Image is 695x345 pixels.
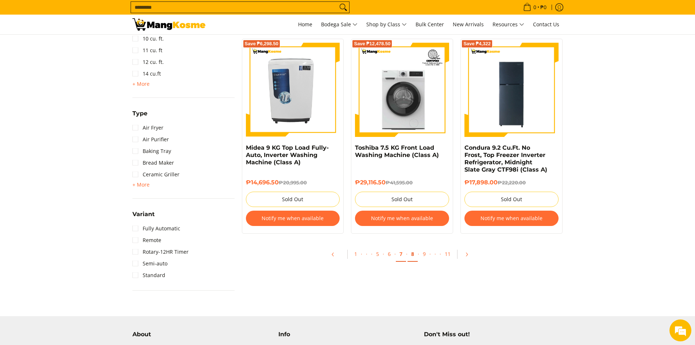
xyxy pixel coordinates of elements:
a: Toshiba 7.5 KG Front Load Washing Machine (Class A) [355,144,439,158]
span: · [394,250,396,257]
span: Bulk Center [416,21,444,28]
h4: Info [278,331,417,338]
a: Remote [132,234,161,246]
a: 11 cu. ft [132,45,162,56]
img: Midea 9 KG Top Load Fully-Auto, Inverter Washing Machine (Class A) [246,43,340,137]
button: Notify me when available [246,211,340,226]
span: Variant [132,211,155,217]
h6: ₱29,116.50 [355,179,449,186]
a: Fully Automatic [132,223,180,234]
span: Type [132,111,147,116]
span: · [406,250,408,257]
summary: Open [132,80,150,88]
del: ₱41,595.00 [386,180,413,185]
span: · [429,250,431,257]
a: 8 [408,247,418,262]
a: Ceramic Griller [132,169,179,180]
a: Midea 9 KG Top Load Fully-Auto, Inverter Washing Machine (Class A) [246,144,329,166]
span: Save ₱6,298.50 [245,42,279,46]
img: Toshiba 7.5 KG Front Load Washing Machine (Class A) [355,43,449,137]
span: Resources [493,20,524,29]
img: Class A | Page 7 | Mang Kosme [132,18,205,31]
a: Shop by Class [363,15,410,34]
a: 10 cu. ft. [132,33,164,45]
button: Sold Out [355,192,449,207]
a: 6 [384,247,394,261]
h4: About [132,331,271,338]
summary: Open [132,111,147,122]
span: · [361,250,362,257]
span: · [440,250,441,257]
a: 1 [351,247,361,261]
button: Search [337,2,349,13]
a: Contact Us [529,15,563,34]
span: New Arrivals [453,21,484,28]
a: 7 [396,247,406,262]
button: Sold Out [246,192,340,207]
a: New Arrivals [449,15,487,34]
a: 14 cu.ft [132,68,161,80]
a: Standard [132,269,165,281]
span: · [431,247,440,261]
h6: ₱17,898.00 [464,179,559,186]
del: ₱22,220.00 [498,180,526,185]
a: Baking Tray [132,145,171,157]
span: Home [298,21,312,28]
a: Home [294,15,316,34]
a: 5 [372,247,383,261]
a: Rotary-12HR Timer [132,246,189,258]
button: Notify me when available [355,211,449,226]
a: 9 [419,247,429,261]
h6: ₱14,696.50 [246,179,340,186]
a: Resources [489,15,528,34]
span: 0 [532,5,537,10]
ul: Pagination [238,245,567,268]
a: Bulk Center [412,15,448,34]
a: Semi-auto [132,258,167,269]
img: Condura 9.2 Cu.Ft. No Frost, Top Freezer Inverter Refrigerator, Midnight Slate Gray CTF98i (Class A) [464,43,559,137]
summary: Open [132,211,155,223]
span: Shop by Class [366,20,407,29]
a: Bodega Sale [317,15,361,34]
span: · [362,247,371,261]
span: + More [132,81,150,87]
span: Save ₱4,322 [463,42,491,46]
a: Air Fryer [132,122,163,134]
span: Bodega Sale [321,20,358,29]
span: ₱0 [539,5,548,10]
del: ₱20,995.00 [279,180,307,185]
span: + More [132,182,150,188]
h4: Don't Miss out! [424,331,563,338]
a: Condura 9.2 Cu.Ft. No Frost, Top Freezer Inverter Refrigerator, Midnight Slate Gray CTF98i (Class A) [464,144,547,173]
span: · [383,250,384,257]
a: Air Purifier [132,134,169,145]
button: Sold Out [464,192,559,207]
span: • [521,3,549,11]
a: 12 cu. ft. [132,56,164,68]
a: 11 [441,247,454,261]
span: · [371,250,372,257]
summary: Open [132,180,150,189]
span: Contact Us [533,21,559,28]
span: Save ₱12,478.50 [354,42,390,46]
nav: Main Menu [213,15,563,34]
a: Bread Maker [132,157,174,169]
button: Notify me when available [464,211,559,226]
span: · [418,250,419,257]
